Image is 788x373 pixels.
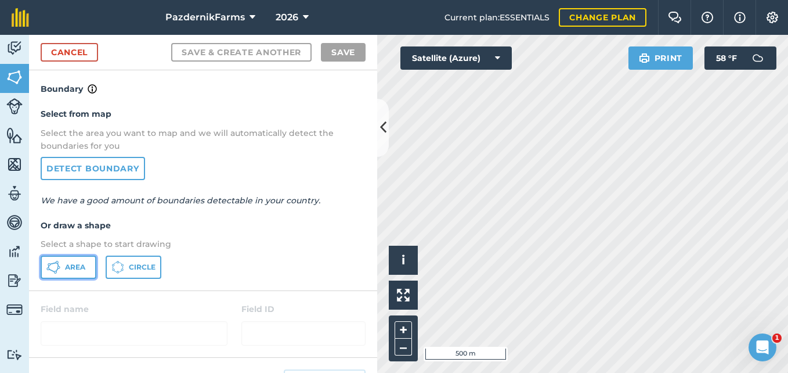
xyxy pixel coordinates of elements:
span: Circle [129,263,156,272]
a: Cancel [41,43,98,62]
img: Two speech bubbles overlapping with the left bubble in the forefront [668,12,682,23]
img: svg+xml;base64,PHN2ZyB4bWxucz0iaHR0cDovL3d3dy53My5vcmcvMjAwMC9zdmciIHdpZHRoPSIxOSIgaGVpZ2h0PSIyNC... [639,51,650,65]
span: i [402,253,405,267]
img: fieldmargin Logo [12,8,29,27]
p: Select the area you want to map and we will automatically detect the boundaries for you [41,127,366,153]
img: svg+xml;base64,PD94bWwgdmVyc2lvbj0iMS4wIiBlbmNvZGluZz0idXRmLTgiPz4KPCEtLSBHZW5lcmF0b3I6IEFkb2JlIE... [6,98,23,114]
img: svg+xml;base64,PD94bWwgdmVyc2lvbj0iMS4wIiBlbmNvZGluZz0idXRmLTgiPz4KPCEtLSBHZW5lcmF0b3I6IEFkb2JlIE... [6,243,23,260]
img: svg+xml;base64,PD94bWwgdmVyc2lvbj0iMS4wIiBlbmNvZGluZz0idXRmLTgiPz4KPCEtLSBHZW5lcmF0b3I6IEFkb2JlIE... [6,40,23,57]
img: svg+xml;base64,PHN2ZyB4bWxucz0iaHR0cDovL3d3dy53My5vcmcvMjAwMC9zdmciIHdpZHRoPSI1NiIgaGVpZ2h0PSI2MC... [6,69,23,86]
img: svg+xml;base64,PD94bWwgdmVyc2lvbj0iMS4wIiBlbmNvZGluZz0idXRmLTgiPz4KPCEtLSBHZW5lcmF0b3I6IEFkb2JlIE... [6,185,23,202]
h4: Boundary [29,70,377,96]
img: svg+xml;base64,PD94bWwgdmVyc2lvbj0iMS4wIiBlbmNvZGluZz0idXRmLTgiPz4KPCEtLSBHZW5lcmF0b3I6IEFkb2JlIE... [6,349,23,360]
p: Select a shape to start drawing [41,238,366,250]
button: + [395,321,412,339]
span: Current plan : ESSENTIALS [444,11,550,24]
img: svg+xml;base64,PD94bWwgdmVyc2lvbj0iMS4wIiBlbmNvZGluZz0idXRmLTgiPz4KPCEtLSBHZW5lcmF0b3I6IEFkb2JlIE... [6,272,23,289]
span: 2026 [276,10,298,24]
iframe: Intercom live chat [749,333,776,361]
img: svg+xml;base64,PD94bWwgdmVyc2lvbj0iMS4wIiBlbmNvZGluZz0idXRmLTgiPz4KPCEtLSBHZW5lcmF0b3I6IEFkb2JlIE... [6,302,23,318]
button: Save [321,43,366,62]
span: Area [65,263,85,272]
button: Print [628,46,693,70]
img: A cog icon [765,12,779,23]
button: – [395,339,412,356]
img: svg+xml;base64,PHN2ZyB4bWxucz0iaHR0cDovL3d3dy53My5vcmcvMjAwMC9zdmciIHdpZHRoPSIxNyIgaGVpZ2h0PSIxNy... [88,82,97,96]
a: Change plan [559,8,646,27]
h4: Select from map [41,107,366,120]
button: Circle [106,256,161,279]
button: Area [41,256,96,279]
a: Detect boundary [41,157,145,180]
img: Four arrows, one pointing top left, one top right, one bottom right and the last bottom left [397,289,410,302]
img: svg+xml;base64,PHN2ZyB4bWxucz0iaHR0cDovL3d3dy53My5vcmcvMjAwMC9zdmciIHdpZHRoPSI1NiIgaGVpZ2h0PSI2MC... [6,156,23,173]
span: PazdernikFarms [165,10,245,24]
span: 1 [772,333,782,343]
button: Save & Create Another [171,43,312,62]
img: A question mark icon [700,12,714,23]
button: i [389,246,418,275]
span: 58 ° F [716,46,737,70]
img: svg+xml;base64,PHN2ZyB4bWxucz0iaHR0cDovL3d3dy53My5vcmcvMjAwMC9zdmciIHdpZHRoPSIxNyIgaGVpZ2h0PSIxNy... [734,10,746,24]
button: Satellite (Azure) [400,46,512,70]
img: svg+xml;base64,PD94bWwgdmVyc2lvbj0iMS4wIiBlbmNvZGluZz0idXRmLTgiPz4KPCEtLSBHZW5lcmF0b3I6IEFkb2JlIE... [6,214,23,231]
em: We have a good amount of boundaries detectable in your country. [41,195,320,206]
button: 58 °F [704,46,776,70]
img: svg+xml;base64,PD94bWwgdmVyc2lvbj0iMS4wIiBlbmNvZGluZz0idXRmLTgiPz4KPCEtLSBHZW5lcmF0b3I6IEFkb2JlIE... [746,46,769,70]
img: svg+xml;base64,PHN2ZyB4bWxucz0iaHR0cDovL3d3dy53My5vcmcvMjAwMC9zdmciIHdpZHRoPSI1NiIgaGVpZ2h0PSI2MC... [6,127,23,144]
h4: Or draw a shape [41,219,366,232]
